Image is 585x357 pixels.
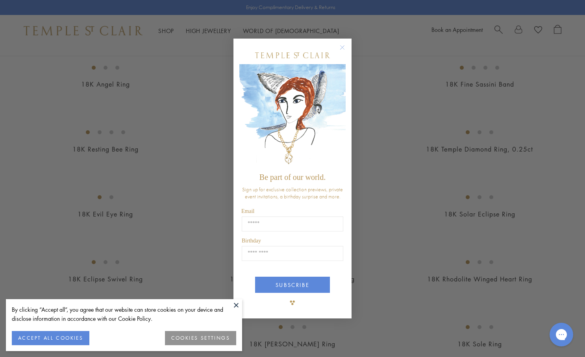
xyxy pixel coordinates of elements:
span: Birthday [242,238,261,244]
button: Close dialog [341,46,351,56]
span: Be part of our world. [259,173,326,181]
img: c4a9eb12-d91a-4d4a-8ee0-386386f4f338.jpeg [239,64,346,169]
iframe: Gorgias live chat messenger [546,320,577,349]
button: SUBSCRIBE [255,277,330,293]
div: By clicking “Accept all”, you agree that our website can store cookies on your device and disclos... [12,305,236,323]
input: Email [242,216,343,231]
img: TSC [285,295,300,311]
span: Email [241,208,254,214]
span: Sign up for exclusive collection previews, private event invitations, a birthday surprise and more. [242,186,343,200]
button: COOKIES SETTINGS [165,331,236,345]
button: ACCEPT ALL COOKIES [12,331,89,345]
img: Temple St. Clair [255,52,330,58]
